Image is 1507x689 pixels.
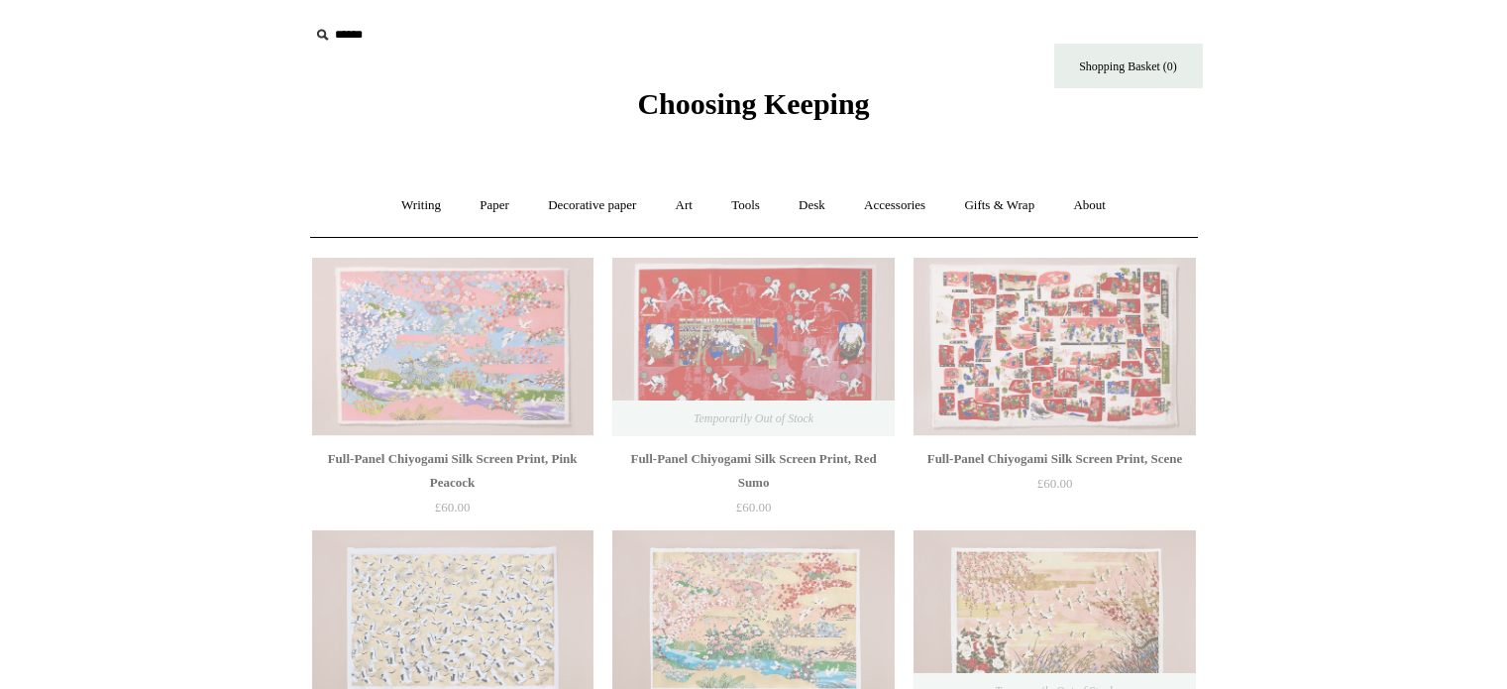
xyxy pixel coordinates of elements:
a: Full-Panel Chiyogami Silk Screen Print, Pink Peacock Full-Panel Chiyogami Silk Screen Print, Pink... [312,258,593,436]
a: Shopping Basket (0) [1054,44,1203,88]
span: £60.00 [736,500,772,515]
a: Choosing Keeping [637,103,869,117]
img: Full-Panel Chiyogami Silk Screen Print, Red Sumo [612,258,894,436]
span: Choosing Keeping [637,87,869,120]
img: Full-Panel Chiyogami Silk Screen Print, Scene [914,258,1195,436]
div: Full-Panel Chiyogami Silk Screen Print, Red Sumo [617,447,889,495]
div: Full-Panel Chiyogami Silk Screen Print, Scene [918,447,1190,471]
span: £60.00 [435,500,471,515]
img: Full-Panel Chiyogami Silk Screen Print, Pink Peacock [312,258,593,436]
a: Gifts & Wrap [946,179,1052,232]
div: Full-Panel Chiyogami Silk Screen Print, Pink Peacock [317,447,589,495]
a: Accessories [846,179,943,232]
a: Decorative paper [530,179,654,232]
a: Desk [781,179,843,232]
a: Full-Panel Chiyogami Silk Screen Print, Red Sumo £60.00 [612,447,894,528]
a: Full-Panel Chiyogami Silk Screen Print, Scene Full-Panel Chiyogami Silk Screen Print, Scene [914,258,1195,436]
span: Temporarily Out of Stock [674,401,833,436]
a: Full-Panel Chiyogami Silk Screen Print, Red Sumo Full-Panel Chiyogami Silk Screen Print, Red Sumo... [612,258,894,436]
a: Paper [462,179,527,232]
a: Tools [713,179,778,232]
a: Full-Panel Chiyogami Silk Screen Print, Pink Peacock £60.00 [312,447,593,528]
a: Art [658,179,710,232]
span: £60.00 [1037,476,1073,491]
a: Writing [383,179,459,232]
a: About [1055,179,1124,232]
a: Full-Panel Chiyogami Silk Screen Print, Scene £60.00 [914,447,1195,528]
